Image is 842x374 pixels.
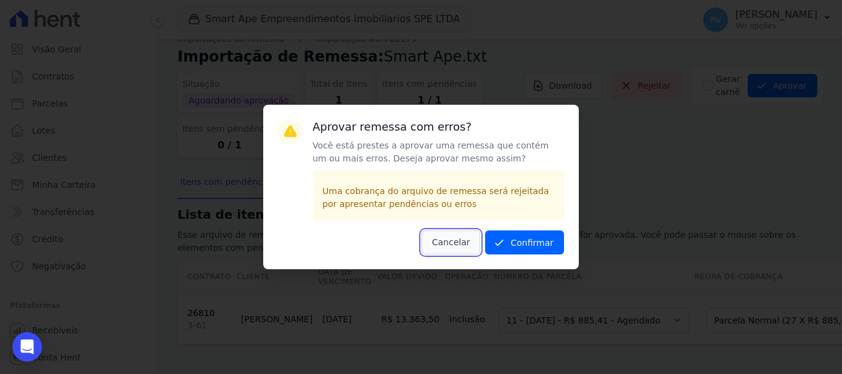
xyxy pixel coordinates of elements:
p: Você está prestes a aprovar uma remessa que contém um ou mais erros. Deseja aprovar mesmo assim? [313,139,564,165]
h3: Aprovar remessa com erros? [313,120,564,134]
button: Confirmar [485,230,564,254]
button: Cancelar [422,230,481,254]
p: Uma cobrança do arquivo de remessa será rejeitada por apresentar pendências ou erros [322,185,554,211]
div: Open Intercom Messenger [12,332,42,362]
